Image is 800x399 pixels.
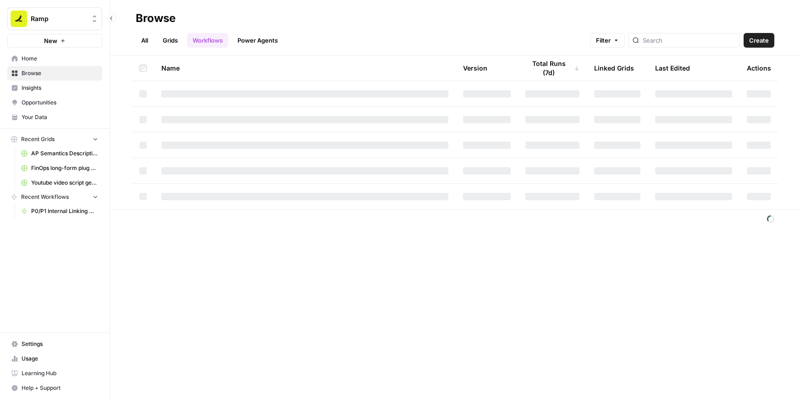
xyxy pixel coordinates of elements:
[21,193,69,201] span: Recent Workflows
[7,351,102,366] a: Usage
[7,66,102,81] a: Browse
[232,33,283,48] a: Power Agents
[7,337,102,351] a: Settings
[7,51,102,66] a: Home
[7,110,102,125] a: Your Data
[11,11,27,27] img: Ramp Logo
[17,204,102,219] a: P0/P1 Internal Linking Workflow
[187,33,228,48] a: Workflows
[7,132,102,146] button: Recent Grids
[22,384,98,392] span: Help + Support
[7,381,102,395] button: Help + Support
[22,340,98,348] span: Settings
[643,36,736,45] input: Search
[17,146,102,161] a: AP Semantics Descriptions
[590,33,625,48] button: Filter
[31,14,86,23] span: Ramp
[525,55,579,81] div: Total Runs (7d)
[136,33,154,48] a: All
[161,55,448,81] div: Name
[744,33,774,48] button: Create
[17,161,102,175] a: FinOps long-form plug generator -> Publish Sanity updates
[22,98,98,107] span: Opportunities
[44,36,57,45] span: New
[22,113,98,121] span: Your Data
[31,164,98,172] span: FinOps long-form plug generator -> Publish Sanity updates
[7,366,102,381] a: Learning Hub
[7,190,102,204] button: Recent Workflows
[7,95,102,110] a: Opportunities
[22,84,98,92] span: Insights
[7,34,102,48] button: New
[136,11,176,26] div: Browse
[22,69,98,77] span: Browse
[747,55,771,81] div: Actions
[22,55,98,63] span: Home
[749,36,769,45] span: Create
[31,179,98,187] span: Youtube video script generator
[594,55,634,81] div: Linked Grids
[22,369,98,377] span: Learning Hub
[463,55,487,81] div: Version
[22,355,98,363] span: Usage
[17,175,102,190] a: Youtube video script generator
[7,7,102,30] button: Workspace: Ramp
[31,207,98,215] span: P0/P1 Internal Linking Workflow
[655,55,690,81] div: Last Edited
[21,135,55,143] span: Recent Grids
[7,81,102,95] a: Insights
[596,36,611,45] span: Filter
[157,33,183,48] a: Grids
[31,149,98,158] span: AP Semantics Descriptions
